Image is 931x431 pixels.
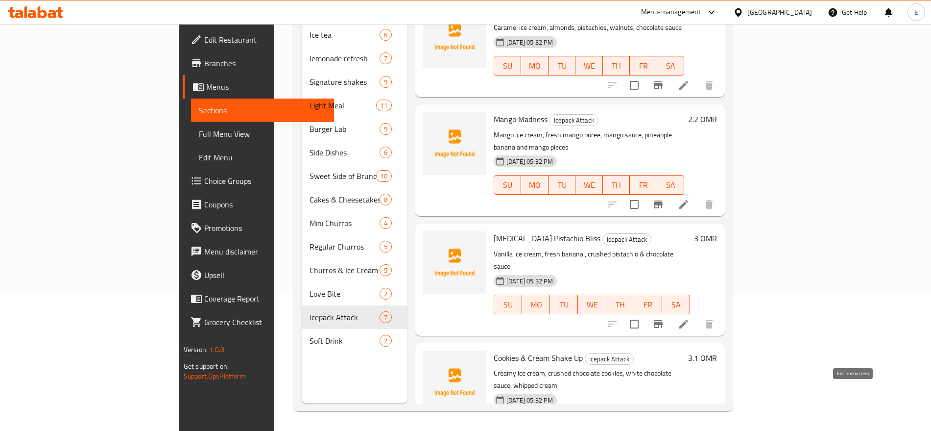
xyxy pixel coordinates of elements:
span: 4 [380,219,391,228]
a: Full Menu View [191,122,334,146]
span: Love Bite [310,288,380,300]
span: Promotions [204,222,326,234]
span: FR [634,178,653,192]
span: SA [661,178,680,192]
span: Coupons [204,199,326,210]
div: items [380,311,392,323]
span: TH [610,298,630,312]
button: MO [521,175,548,195]
button: FR [634,295,662,314]
span: MO [525,59,544,73]
span: Cookies & Cream Shake Up [494,351,583,365]
a: Edit menu item [678,79,690,91]
span: Soft Drink [310,335,380,347]
span: Menus [206,81,326,93]
button: FR [630,175,657,195]
div: Sweet Side of Brunch10 [302,164,407,188]
span: TH [607,59,626,73]
span: [DATE] 05:32 PM [502,396,557,405]
span: Branches [204,57,326,69]
div: Icepack Attack [310,311,380,323]
span: TU [554,298,574,312]
h6: 3 OMR [694,231,717,245]
div: items [380,123,392,135]
span: Icepack Attack [550,115,598,126]
span: 5 [380,125,391,134]
span: 1.0.0 [209,343,224,356]
a: Edit Menu [191,146,334,169]
span: TU [552,59,572,73]
span: 2 [380,336,391,346]
span: Get support on: [184,360,229,373]
div: Signature shakes [310,76,380,88]
div: Signature shakes9 [302,70,407,94]
span: Sections [199,104,326,116]
div: Regular Churros [310,241,380,253]
button: MO [521,56,548,76]
button: WE [575,175,602,195]
a: Menus [183,75,334,99]
div: Mini Churros [310,217,380,229]
span: SU [498,298,518,312]
a: Menu disclaimer [183,240,334,263]
span: [DATE] 05:32 PM [502,38,557,47]
span: Choice Groups [204,175,326,187]
button: FR [630,56,657,76]
span: WE [579,178,598,192]
span: Select to update [624,75,645,96]
span: 8 [380,195,391,204]
span: Menu disclaimer [204,246,326,257]
span: WE [582,298,602,312]
div: Regular Churros5 [302,235,407,258]
span: WE [579,59,598,73]
div: items [380,52,392,64]
div: items [380,264,392,276]
div: items [376,100,392,111]
a: Edit Restaurant [183,28,334,51]
div: Soft Drink2 [302,329,407,353]
span: FR [634,59,653,73]
button: TU [549,175,575,195]
div: lemonade refresh7 [302,47,407,70]
div: Love Bite2 [302,282,407,305]
div: Icepack Attack7 [302,305,407,329]
div: items [380,335,392,347]
div: Churros & Ice Cream5 [302,258,407,282]
span: MO [525,178,544,192]
button: SU [494,295,522,314]
span: Grocery Checklist [204,316,326,328]
button: delete [697,312,721,336]
button: TH [606,295,634,314]
p: Vanilla ice cream, fresh banana , crushed pistachio & chocolate sauce [494,248,690,273]
button: Branch-specific-item [646,74,670,97]
a: Edit menu item [678,318,690,330]
div: Mini Churros4 [302,211,407,235]
span: Upsell [204,269,326,281]
div: items [380,241,392,253]
button: MO [522,295,550,314]
button: WE [575,56,602,76]
div: items [380,288,392,300]
span: Select to update [624,314,645,334]
span: Side Dishes [310,147,380,158]
div: Light Meal11 [302,94,407,117]
p: Mango ice cream, fresh mango puree, mango sauce, pineapple banana and mango pieces [494,129,684,153]
a: Choice Groups [183,169,334,193]
span: Select to update [624,194,645,215]
span: [MEDICAL_DATA] Pistachio Bliss [494,231,600,246]
span: 6 [380,148,391,157]
button: Branch-specific-item [646,193,670,216]
span: SU [498,59,517,73]
span: 2 [380,289,391,299]
div: lemonade refresh [310,52,380,64]
span: Edit Menu [199,152,326,163]
div: items [380,76,392,88]
span: E [914,7,918,18]
p: Creamy ice cream, crushed chocolate cookies, white chocolate sauce, whipped cream [494,367,684,392]
div: items [380,147,392,158]
div: Burger Lab5 [302,117,407,141]
a: Sections [191,99,334,122]
div: [GEOGRAPHIC_DATA] [747,7,812,18]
